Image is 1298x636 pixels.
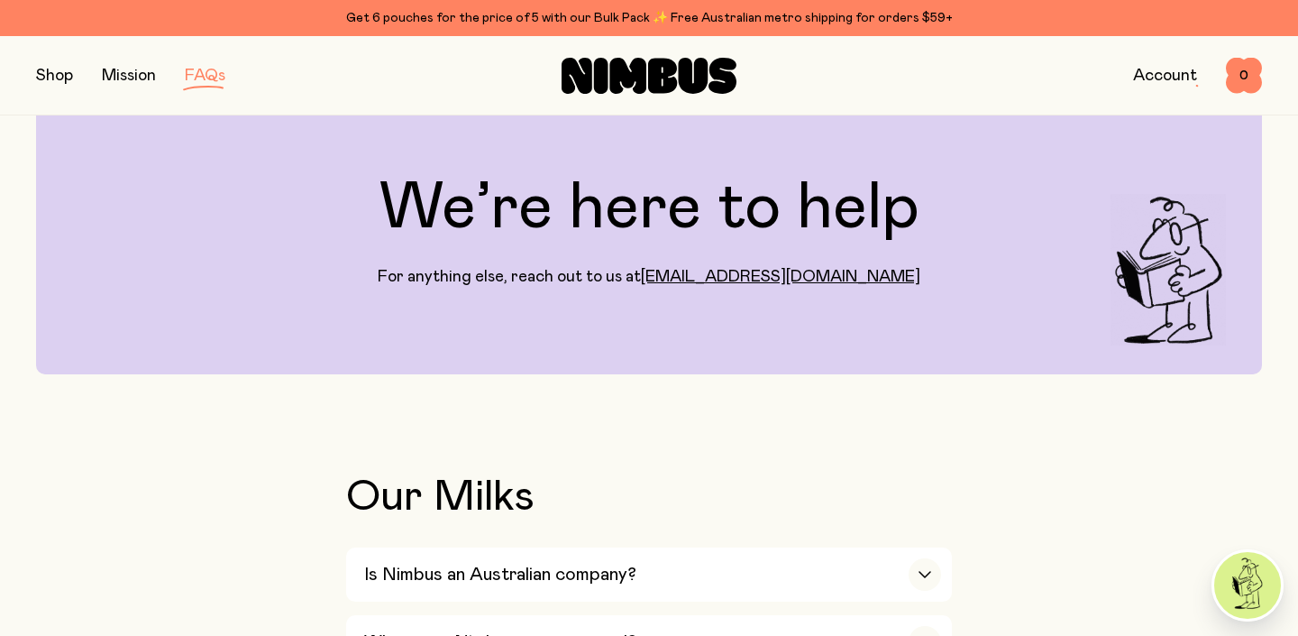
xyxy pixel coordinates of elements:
h3: Is Nimbus an Australian company? [364,564,636,585]
a: FAQs [185,68,225,84]
button: Is Nimbus an Australian company? [346,548,952,602]
a: [EMAIL_ADDRESS][DOMAIN_NAME] [641,269,920,285]
h2: Our Milks [346,475,952,519]
a: Mission [102,68,156,84]
div: Get 6 pouches for the price of 5 with our Bulk Pack ✨ Free Australian metro shipping for orders $59+ [36,7,1262,29]
button: 0 [1226,58,1262,94]
img: agent [1214,552,1281,619]
a: Account [1133,68,1197,84]
h1: We’re here to help [379,176,919,241]
p: For anything else, reach out to us at [378,266,920,288]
